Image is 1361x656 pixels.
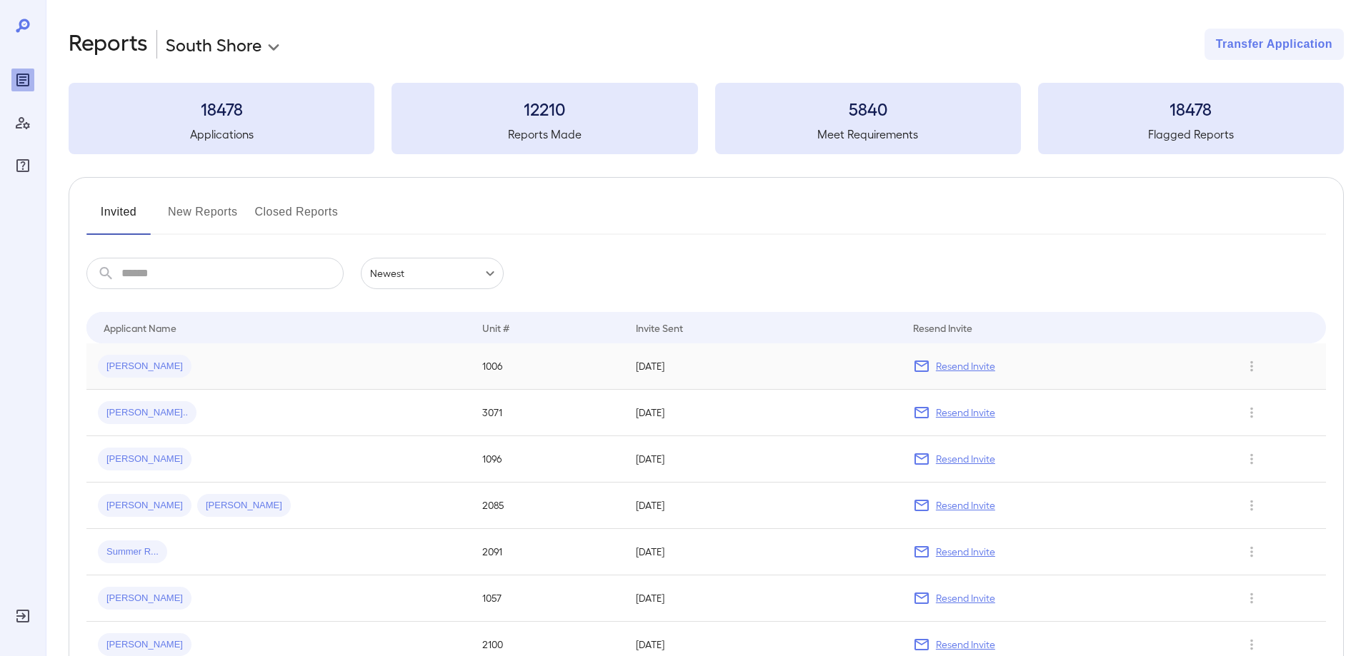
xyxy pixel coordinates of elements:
[636,319,683,336] div: Invite Sent
[361,258,504,289] div: Newest
[1038,126,1344,143] h5: Flagged Reports
[98,453,191,466] span: [PERSON_NAME]
[624,436,901,483] td: [DATE]
[471,390,624,436] td: 3071
[11,605,34,627] div: Log Out
[936,545,995,559] p: Resend Invite
[1240,355,1263,378] button: Row Actions
[69,126,374,143] h5: Applications
[11,154,34,177] div: FAQ
[98,406,196,420] span: [PERSON_NAME]..
[936,405,995,420] p: Resend Invite
[471,575,624,622] td: 1057
[168,201,238,235] button: New Reports
[936,498,995,513] p: Resend Invite
[104,319,176,336] div: Applicant Name
[98,545,167,559] span: Summer R...
[98,360,191,373] span: [PERSON_NAME]
[1240,494,1263,517] button: Row Actions
[392,97,697,120] h3: 12210
[624,575,901,622] td: [DATE]
[11,69,34,91] div: Reports
[624,390,901,436] td: [DATE]
[624,343,901,390] td: [DATE]
[1240,540,1263,563] button: Row Actions
[936,591,995,605] p: Resend Invite
[624,529,901,575] td: [DATE]
[624,483,901,529] td: [DATE]
[255,201,339,235] button: Closed Reports
[392,126,697,143] h5: Reports Made
[197,499,291,513] span: [PERSON_NAME]
[69,29,148,60] h2: Reports
[69,97,374,120] h3: 18478
[98,592,191,605] span: [PERSON_NAME]
[471,436,624,483] td: 1096
[1038,97,1344,120] h3: 18478
[1240,448,1263,470] button: Row Actions
[482,319,509,336] div: Unit #
[1205,29,1344,60] button: Transfer Application
[471,483,624,529] td: 2085
[11,111,34,134] div: Manage Users
[471,343,624,390] td: 1006
[86,201,151,235] button: Invited
[936,359,995,373] p: Resend Invite
[715,97,1021,120] h3: 5840
[98,638,191,652] span: [PERSON_NAME]
[936,452,995,466] p: Resend Invite
[166,33,261,56] p: South Shore
[936,637,995,652] p: Resend Invite
[1240,587,1263,610] button: Row Actions
[471,529,624,575] td: 2091
[715,126,1021,143] h5: Meet Requirements
[69,83,1344,154] summary: 18478Applications12210Reports Made5840Meet Requirements18478Flagged Reports
[1240,401,1263,424] button: Row Actions
[98,499,191,513] span: [PERSON_NAME]
[913,319,972,336] div: Resend Invite
[1240,633,1263,656] button: Row Actions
